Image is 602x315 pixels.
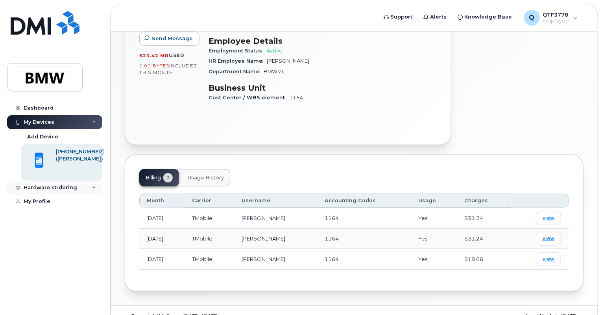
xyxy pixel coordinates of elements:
div: QTF3778 [519,10,583,26]
h3: Employee Details [209,36,318,46]
th: Username [235,194,318,208]
th: Accounting Codes [318,194,411,208]
th: Charges [457,194,512,208]
td: [DATE] [139,208,185,228]
span: Q [529,13,535,22]
span: view [543,235,554,242]
td: TMobile [185,229,235,249]
span: Employment Status [209,48,266,54]
td: TMobile [185,249,235,270]
td: Yes [412,229,457,249]
span: 1164 [289,95,303,101]
div: $18.66 [464,255,504,263]
span: [PERSON_NAME] [267,58,309,64]
th: Month [139,194,185,208]
span: view [543,255,554,263]
div: $31.24 [464,214,504,222]
span: Knowledge Base [465,13,512,21]
span: 1164 [325,235,339,242]
div: $31.24 [464,235,504,242]
th: Carrier [185,194,235,208]
span: Alerts [430,13,447,21]
td: [DATE] [139,229,185,249]
span: BMWMC [264,69,286,75]
span: Active [266,48,283,54]
td: [PERSON_NAME] [235,208,318,228]
button: Send Message [139,32,199,46]
span: 0.00 Bytes [139,63,169,69]
span: used [169,52,185,58]
span: Employee [543,18,569,24]
span: view [543,214,554,222]
a: Support [379,9,418,25]
h3: Business Unit [209,83,318,93]
td: TMobile [185,208,235,228]
a: view [536,252,561,266]
span: 1164 [325,256,339,262]
span: Cost Center / WBS element [209,95,289,101]
span: Department Name [209,69,264,75]
span: Usage History [188,175,224,181]
span: 1164 [325,215,339,221]
th: Usage [412,194,457,208]
td: [DATE] [139,249,185,270]
a: Knowledge Base [452,9,518,25]
td: Yes [412,249,457,270]
span: 623.42 MB [139,53,169,58]
span: Send Message [152,35,193,42]
td: [PERSON_NAME] [235,249,318,270]
a: Alerts [418,9,452,25]
span: QTF3778 [543,11,569,18]
span: Support [391,13,413,21]
a: view [536,232,561,246]
a: view [536,211,561,225]
iframe: Messenger Launcher [568,281,596,309]
td: [PERSON_NAME] [235,229,318,249]
td: Yes [412,208,457,228]
span: HR Employee Name [209,58,267,64]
